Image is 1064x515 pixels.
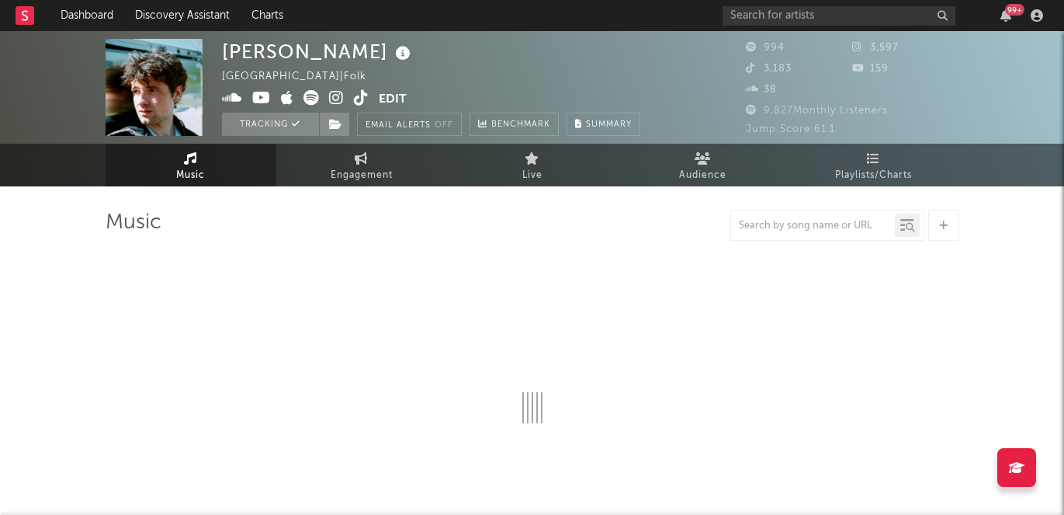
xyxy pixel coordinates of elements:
a: Engagement [276,144,447,186]
span: 3,183 [746,64,792,74]
span: Audience [679,166,726,185]
a: Live [447,144,618,186]
div: [GEOGRAPHIC_DATA] | Folk [222,68,384,86]
div: 99 + [1005,4,1024,16]
button: 99+ [1000,9,1011,22]
span: Music [176,166,205,185]
span: Engagement [331,166,393,185]
span: 38 [746,85,777,95]
span: Benchmark [491,116,550,134]
button: Edit [379,90,407,110]
a: Audience [618,144,788,186]
span: 159 [852,64,889,74]
em: Off [435,121,453,130]
button: Tracking [222,113,319,136]
a: Music [106,144,276,186]
input: Search by song name or URL [731,220,895,232]
input: Search for artists [723,6,955,26]
span: Live [522,166,542,185]
span: Summary [586,120,632,129]
button: Email AlertsOff [357,113,462,136]
a: Playlists/Charts [788,144,959,186]
span: 3,597 [852,43,899,53]
button: Summary [567,113,640,136]
span: Jump Score: 61.1 [746,124,835,134]
span: Playlists/Charts [835,166,912,185]
div: [PERSON_NAME] [222,39,414,64]
a: Benchmark [470,113,559,136]
span: 9,827 Monthly Listeners [746,106,888,116]
span: 994 [746,43,785,53]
